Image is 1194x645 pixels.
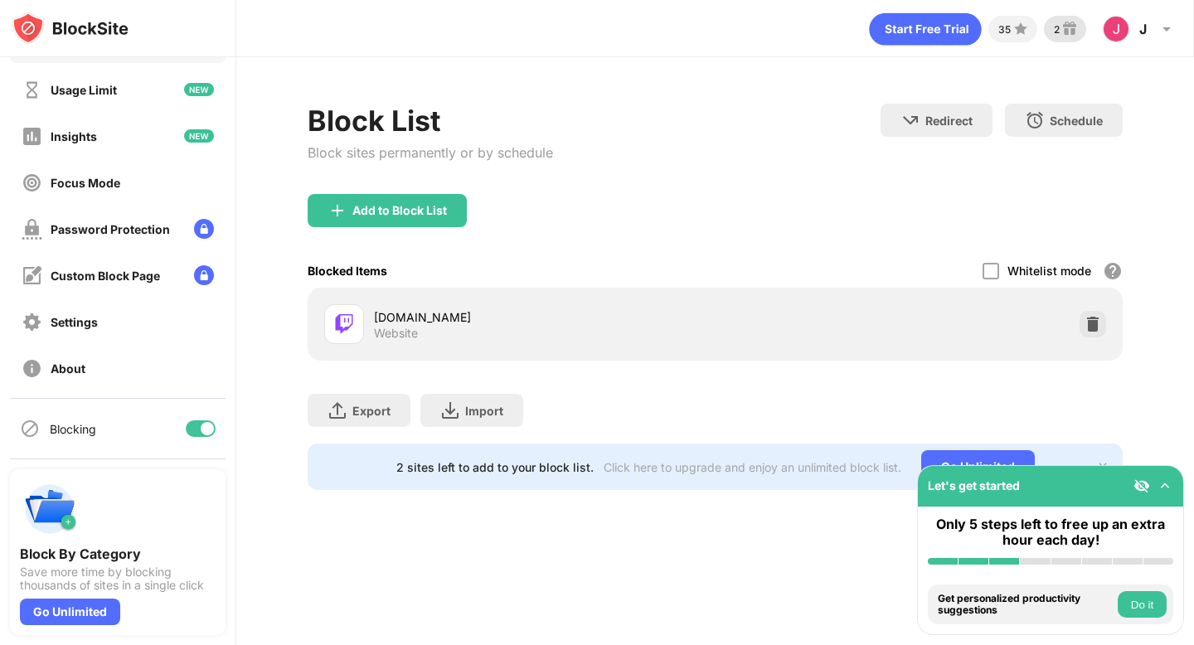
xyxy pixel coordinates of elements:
[921,450,1035,483] div: Go Unlimited
[1060,19,1080,39] img: reward-small.svg
[938,593,1114,617] div: Get personalized productivity suggestions
[184,83,214,96] img: new-icon.svg
[194,219,214,239] img: lock-menu.svg
[925,114,973,128] div: Redirect
[20,419,40,439] img: blocking-icon.svg
[1096,460,1109,473] img: x-button.svg
[1118,591,1167,618] button: Do it
[374,308,715,326] div: [DOMAIN_NAME]
[1103,16,1129,42] img: ACg8ocLwK6u6sLO07Ygd4fIfSH6rglW5_q4liNTq_Mq6e_n9pLhiHQ=s96-c
[51,176,120,190] div: Focus Mode
[51,222,170,236] div: Password Protection
[22,312,42,332] img: settings-off.svg
[308,144,553,161] div: Block sites permanently or by schedule
[1011,19,1031,39] img: points-small.svg
[12,12,129,45] img: logo-blocksite.svg
[22,219,42,240] img: password-protection-off.svg
[352,204,447,217] div: Add to Block List
[604,460,901,474] div: Click here to upgrade and enjoy an unlimited block list.
[51,361,85,376] div: About
[51,269,160,283] div: Custom Block Page
[22,265,42,286] img: customize-block-page-off.svg
[22,126,42,147] img: insights-off.svg
[1133,478,1150,494] img: eye-not-visible.svg
[184,129,214,143] img: new-icon.svg
[1139,21,1147,37] div: J
[998,23,1011,36] div: 35
[22,358,42,379] img: about-off.svg
[396,460,594,474] div: 2 sites left to add to your block list.
[869,12,982,46] div: animation
[308,264,387,278] div: Blocked Items
[308,104,553,138] div: Block List
[22,172,42,193] img: focus-off.svg
[1054,23,1060,36] div: 2
[465,404,503,418] div: Import
[50,422,96,436] div: Blocking
[51,83,117,97] div: Usage Limit
[20,546,216,562] div: Block By Category
[928,516,1173,548] div: Only 5 steps left to free up an extra hour each day!
[334,314,354,334] img: favicons
[194,265,214,285] img: lock-menu.svg
[51,315,98,329] div: Settings
[928,478,1020,492] div: Let's get started
[1007,264,1091,278] div: Whitelist mode
[1050,114,1103,128] div: Schedule
[20,599,120,625] div: Go Unlimited
[374,326,418,341] div: Website
[1157,478,1173,494] img: omni-setup-toggle.svg
[20,479,80,539] img: push-categories.svg
[22,80,42,100] img: time-usage-off.svg
[51,129,97,143] div: Insights
[352,404,391,418] div: Export
[20,565,216,592] div: Save more time by blocking thousands of sites in a single click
